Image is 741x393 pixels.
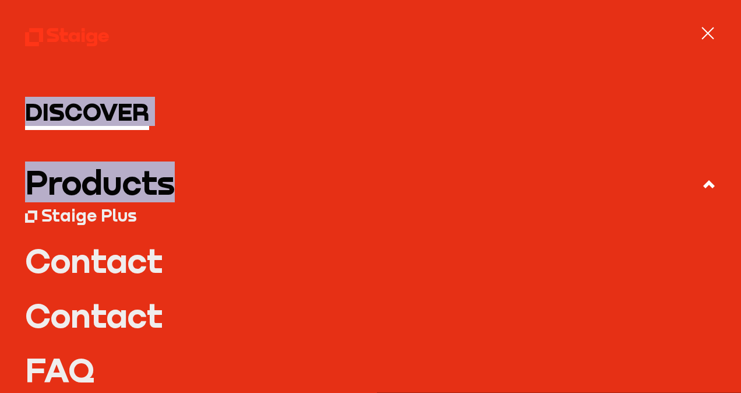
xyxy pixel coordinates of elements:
a: Contact [25,299,717,332]
a: FAQ [25,353,717,387]
div: Staige Plus [41,205,137,226]
div: Products [25,166,175,199]
a: Staige Plus [25,203,717,227]
a: Contact [25,244,717,277]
